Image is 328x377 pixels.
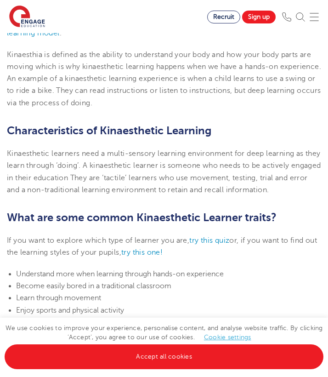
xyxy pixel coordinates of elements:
span: We use cookies to improve your experience, personalise content, and analyse website traffic. By c... [5,325,323,360]
a: try this one! [121,248,163,257]
img: Phone [282,12,291,22]
span: Understand more when learning through hands-on experience [16,270,224,278]
span: Kinaesthia is defined as the ability to understand your body and how your body parts are moving w... [7,51,311,71]
span: inaesthetic learning happens when we have a hands-on experience. An example of a kinaesthetic lea... [7,63,321,107]
span: Become easily bored in a traditional classroom [16,282,171,290]
span: Enjoy sports and physical activity [16,306,124,314]
b: Characteristics of Kinaesthetic Learning [7,124,211,137]
img: Mobile Menu [310,12,319,22]
a: Cookie settings [204,334,251,341]
p: If you want to explore which type of learner you are, or, if you want to find out the learning st... [7,234,321,259]
a: Accept all cookies [5,344,323,369]
img: Search [296,12,305,22]
span: Kinaesthetic learners need a multi-sensory learning environment for deep learning as they learn t... [7,149,321,194]
span: Recruit [213,13,234,20]
span: Learn through movement [16,294,101,302]
a: Sign up [242,11,276,23]
a: Recruit [207,11,240,23]
a: try this quiz [189,236,229,245]
span: What are some common Kinaesthetic Learner traits? [7,211,277,224]
img: Engage Education [9,6,45,29]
